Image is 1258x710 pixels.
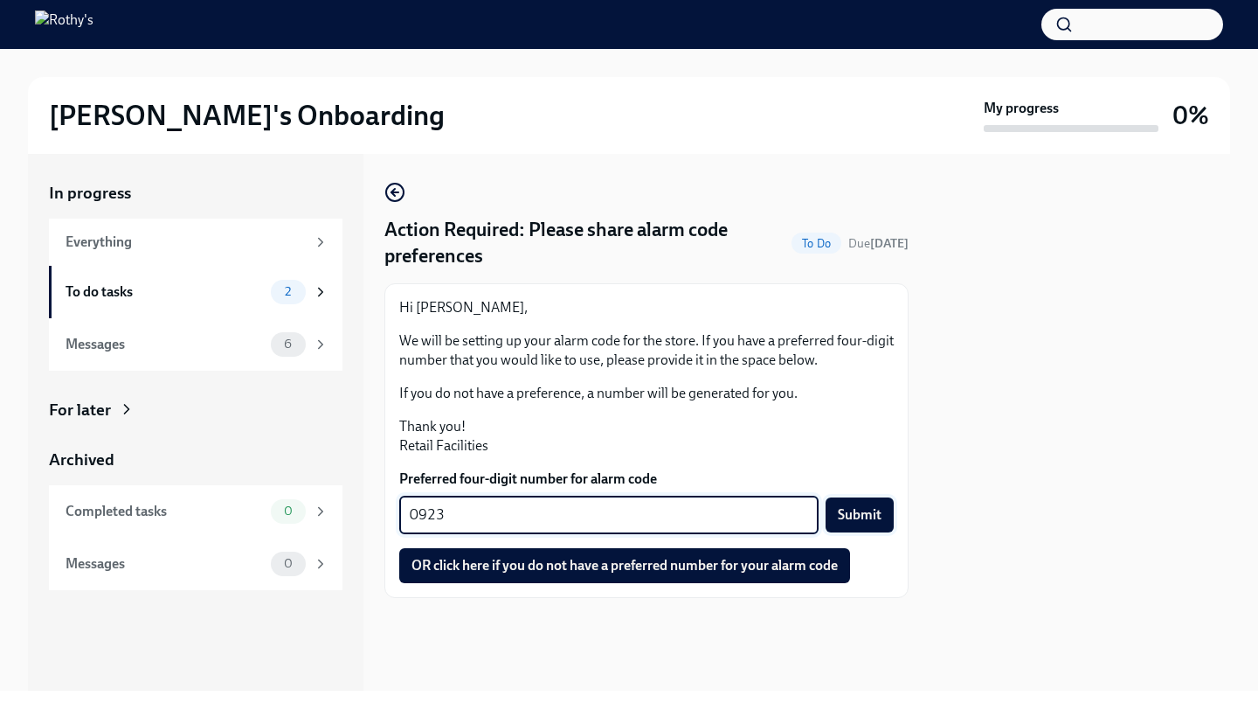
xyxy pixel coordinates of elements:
[984,99,1059,118] strong: My progress
[49,219,342,266] a: Everything
[399,384,894,403] p: If you do not have a preference, a number will be generated for you.
[35,10,93,38] img: Rothy's
[399,470,894,489] label: Preferred four-digit number for alarm code
[273,505,303,518] span: 0
[870,236,909,251] strong: [DATE]
[66,335,264,354] div: Messages
[49,538,342,590] a: Messages0
[66,282,264,302] div: To do tasks
[384,217,785,269] h4: Action Required: Please share alarm code preferences
[49,318,342,371] a: Messages6
[399,417,894,456] p: Thank you! Retail Facilities
[848,236,909,251] span: Due
[399,548,850,583] button: OR click here if you do not have a preferred number for your alarm code
[838,506,881,524] span: Submit
[49,399,111,421] div: For later
[411,557,838,574] span: OR click here if you do not have a preferred number for your alarm code
[49,266,342,318] a: To do tasks2
[1172,100,1209,131] h3: 0%
[49,449,342,471] a: Archived
[273,338,302,351] span: 6
[410,505,808,526] textarea: 0923
[791,237,841,250] span: To Do
[49,182,342,205] a: In progress
[66,554,264,574] div: Messages
[399,298,894,317] p: Hi [PERSON_NAME],
[848,235,909,252] span: September 28th, 2025 12:00
[49,485,342,538] a: Completed tasks0
[49,98,445,133] h2: [PERSON_NAME]'s Onboarding
[66,502,264,521] div: Completed tasks
[826,498,894,532] button: Submit
[273,557,303,570] span: 0
[49,399,342,421] a: For later
[66,233,306,252] div: Everything
[274,285,301,298] span: 2
[399,331,894,370] p: We will be setting up your alarm code for the store. If you have a preferred four-digit number th...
